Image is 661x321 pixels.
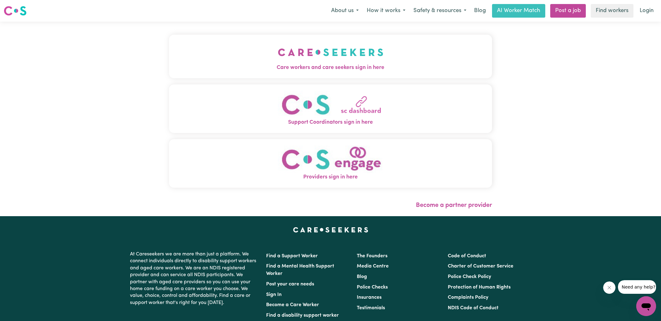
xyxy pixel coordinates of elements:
a: Code of Conduct [448,254,486,259]
p: At Careseekers we are more than just a platform. We connect individuals directly to disability su... [130,248,259,309]
span: Support Coordinators sign in here [169,118,492,126]
span: Providers sign in here [169,173,492,181]
a: Police Check Policy [448,274,491,279]
a: Find a Support Worker [266,254,318,259]
a: Media Centre [357,264,389,269]
a: Find workers [591,4,633,18]
button: About us [327,4,363,17]
button: Support Coordinators sign in here [169,84,492,133]
a: Sign In [266,292,282,297]
a: Charter of Customer Service [448,264,513,269]
img: Careseekers logo [4,5,27,16]
a: Blog [357,274,367,279]
a: Careseekers logo [4,4,27,18]
button: How it works [363,4,409,17]
a: Find a disability support worker [266,313,339,318]
a: The Founders [357,254,387,259]
a: Post your care needs [266,282,314,287]
iframe: Message from company [618,280,656,294]
span: Care workers and care seekers sign in here [169,64,492,72]
a: Find a Mental Health Support Worker [266,264,334,276]
a: NDIS Code of Conduct [448,306,499,310]
a: Careseekers home page [293,227,368,232]
a: Protection of Human Rights [448,285,511,290]
a: Login [636,4,657,18]
iframe: Button to launch messaging window [636,296,656,316]
button: Safety & resources [409,4,470,17]
a: Blog [470,4,490,18]
a: Complaints Policy [448,295,488,300]
button: Providers sign in here [169,139,492,188]
a: Post a job [550,4,586,18]
a: Become a partner provider [416,202,492,208]
a: Police Checks [357,285,388,290]
iframe: Close message [603,281,616,294]
button: Care workers and care seekers sign in here [169,35,492,78]
a: AI Worker Match [492,4,545,18]
a: Insurances [357,295,382,300]
a: Become a Care Worker [266,302,319,307]
a: Testimonials [357,306,385,310]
